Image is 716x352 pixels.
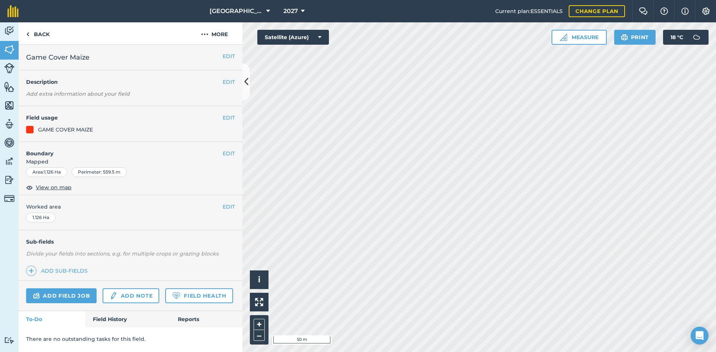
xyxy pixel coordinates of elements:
button: EDIT [223,78,235,86]
img: svg+xml;base64,PD94bWwgdmVyc2lvbj0iMS4wIiBlbmNvZGluZz0idXRmLTgiPz4KPCEtLSBHZW5lcmF0b3I6IEFkb2JlIE... [4,156,15,167]
h4: Field usage [26,114,223,122]
a: Add sub-fields [26,266,91,276]
div: GAME COVER MAIZE [38,126,93,134]
em: Divide your fields into sections, e.g. for multiple crops or grazing blocks [26,250,219,257]
img: svg+xml;base64,PD94bWwgdmVyc2lvbj0iMS4wIiBlbmNvZGluZz0idXRmLTgiPz4KPCEtLSBHZW5lcmF0b3I6IEFkb2JlIE... [109,291,117,300]
img: A question mark icon [660,7,669,15]
button: EDIT [223,114,235,122]
img: svg+xml;base64,PD94bWwgdmVyc2lvbj0iMS4wIiBlbmNvZGluZz0idXRmLTgiPz4KPCEtLSBHZW5lcmF0b3I6IEFkb2JlIE... [33,291,40,300]
a: Reports [170,311,242,327]
img: svg+xml;base64,PD94bWwgdmVyc2lvbj0iMS4wIiBlbmNvZGluZz0idXRmLTgiPz4KPCEtLSBHZW5lcmF0b3I6IEFkb2JlIE... [689,30,704,45]
a: Field Health [165,288,233,303]
img: svg+xml;base64,PHN2ZyB4bWxucz0iaHR0cDovL3d3dy53My5vcmcvMjAwMC9zdmciIHdpZHRoPSI5IiBoZWlnaHQ9IjI0Ii... [26,30,29,39]
img: Two speech bubbles overlapping with the left bubble in the forefront [639,7,648,15]
img: Ruler icon [560,34,567,41]
span: Game Cover Maize [26,52,89,63]
div: Area : 1.126 Ha [26,167,67,177]
div: 1.126 Ha [26,213,56,222]
span: 2027 [283,7,298,16]
img: svg+xml;base64,PHN2ZyB4bWxucz0iaHR0cDovL3d3dy53My5vcmcvMjAwMC9zdmciIHdpZHRoPSI1NiIgaGVpZ2h0PSI2MC... [4,81,15,92]
span: [GEOGRAPHIC_DATA] [210,7,263,16]
img: Four arrows, one pointing top left, one top right, one bottom right and the last bottom left [255,298,263,306]
img: svg+xml;base64,PD94bWwgdmVyc2lvbj0iMS4wIiBlbmNvZGluZz0idXRmLTgiPz4KPCEtLSBHZW5lcmF0b3I6IEFkb2JlIE... [4,337,15,344]
img: svg+xml;base64,PHN2ZyB4bWxucz0iaHR0cDovL3d3dy53My5vcmcvMjAwMC9zdmciIHdpZHRoPSIxNyIgaGVpZ2h0PSIxNy... [681,7,689,16]
button: EDIT [223,149,235,158]
img: svg+xml;base64,PHN2ZyB4bWxucz0iaHR0cDovL3d3dy53My5vcmcvMjAwMC9zdmciIHdpZHRoPSIyMCIgaGVpZ2h0PSIyNC... [201,30,208,39]
h4: Sub-fields [19,238,242,246]
button: – [254,330,265,341]
button: 18 °C [663,30,709,45]
button: + [254,319,265,330]
span: Worked area [26,203,235,211]
h4: Boundary [19,142,223,158]
img: svg+xml;base64,PHN2ZyB4bWxucz0iaHR0cDovL3d3dy53My5vcmcvMjAwMC9zdmciIHdpZHRoPSI1NiIgaGVpZ2h0PSI2MC... [4,44,15,55]
button: Print [614,30,656,45]
img: svg+xml;base64,PHN2ZyB4bWxucz0iaHR0cDovL3d3dy53My5vcmcvMjAwMC9zdmciIHdpZHRoPSIxOCIgaGVpZ2h0PSIyNC... [26,183,33,192]
a: Change plan [569,5,625,17]
img: svg+xml;base64,PD94bWwgdmVyc2lvbj0iMS4wIiBlbmNvZGluZz0idXRmLTgiPz4KPCEtLSBHZW5lcmF0b3I6IEFkb2JlIE... [4,118,15,130]
span: Mapped [19,158,242,166]
img: svg+xml;base64,PHN2ZyB4bWxucz0iaHR0cDovL3d3dy53My5vcmcvMjAwMC9zdmciIHdpZHRoPSI1NiIgaGVpZ2h0PSI2MC... [4,100,15,111]
img: fieldmargin Logo [7,5,19,17]
em: Add extra information about your field [26,91,130,97]
span: View on map [36,183,72,191]
span: i [258,275,260,284]
button: EDIT [223,203,235,211]
p: There are no outstanding tasks for this field. [26,335,235,343]
a: Add note [103,288,159,303]
span: Current plan : ESSENTIALS [495,7,563,15]
img: svg+xml;base64,PD94bWwgdmVyc2lvbj0iMS4wIiBlbmNvZGluZz0idXRmLTgiPz4KPCEtLSBHZW5lcmF0b3I6IEFkb2JlIE... [4,193,15,204]
button: More [186,22,242,44]
img: svg+xml;base64,PD94bWwgdmVyc2lvbj0iMS4wIiBlbmNvZGluZz0idXRmLTgiPz4KPCEtLSBHZW5lcmF0b3I6IEFkb2JlIE... [4,174,15,185]
a: Field History [85,311,170,327]
img: A cog icon [701,7,710,15]
button: Satellite (Azure) [257,30,329,45]
img: svg+xml;base64,PHN2ZyB4bWxucz0iaHR0cDovL3d3dy53My5vcmcvMjAwMC9zdmciIHdpZHRoPSIxNCIgaGVpZ2h0PSIyNC... [29,266,34,275]
img: svg+xml;base64,PHN2ZyB4bWxucz0iaHR0cDovL3d3dy53My5vcmcvMjAwMC9zdmciIHdpZHRoPSIxOSIgaGVpZ2h0PSIyNC... [621,33,628,42]
button: i [250,270,268,289]
span: 18 ° C [671,30,683,45]
div: Perimeter : 559.5 m [72,167,127,177]
a: Back [19,22,57,44]
img: svg+xml;base64,PD94bWwgdmVyc2lvbj0iMS4wIiBlbmNvZGluZz0idXRmLTgiPz4KPCEtLSBHZW5lcmF0b3I6IEFkb2JlIE... [4,25,15,37]
button: Measure [552,30,607,45]
img: svg+xml;base64,PD94bWwgdmVyc2lvbj0iMS4wIiBlbmNvZGluZz0idXRmLTgiPz4KPCEtLSBHZW5lcmF0b3I6IEFkb2JlIE... [4,63,15,73]
h4: Description [26,78,235,86]
div: Open Intercom Messenger [691,327,709,345]
a: Add field job [26,288,97,303]
button: EDIT [223,52,235,60]
button: View on map [26,183,72,192]
a: To-Do [19,311,85,327]
img: svg+xml;base64,PD94bWwgdmVyc2lvbj0iMS4wIiBlbmNvZGluZz0idXRmLTgiPz4KPCEtLSBHZW5lcmF0b3I6IEFkb2JlIE... [4,137,15,148]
